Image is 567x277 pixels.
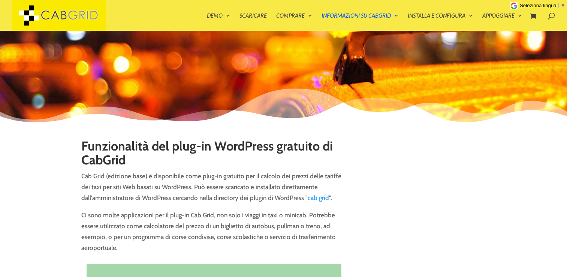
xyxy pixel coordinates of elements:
p: Cab Grid (edizione base) è disponibile come plug-in gratuito per il calcolo dei prezzi delle tari... [81,171,347,210]
span: ​ [558,3,559,8]
a: Scaricare [239,13,267,31]
a: Appoggiare [482,13,522,31]
span: ▼ [561,3,566,8]
h1: Funzionalità del plug-in WordPress gratuito di CabGrid [81,139,347,171]
iframe: Cab Grid Taxi Price Calculator Wordpress Plugin [359,139,486,235]
a: Seleziona lingua​ [520,3,566,8]
span: Seleziona lingua [520,3,557,8]
a: cab grid [308,194,329,202]
p: Ci sono molte applicazioni per il plug-in Cab Grid, non solo i viaggi in taxi o minicab. Potrebbe... [81,210,347,253]
a: Installa e configura [408,13,473,31]
a: CabGrid Taxi Plugin [12,11,106,18]
a: Demo [207,13,230,31]
a: Informazioni su CabGrid [322,13,398,31]
a: Comprare [276,13,312,31]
